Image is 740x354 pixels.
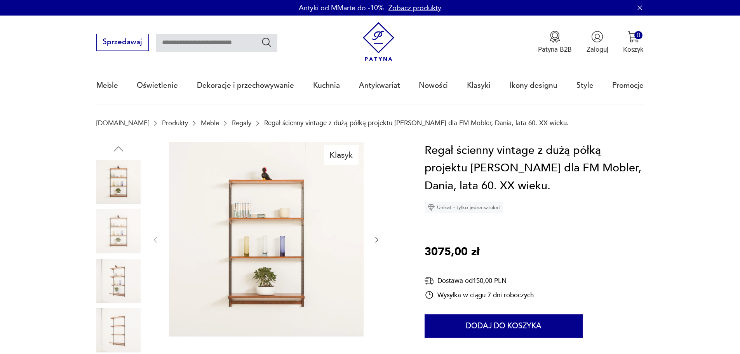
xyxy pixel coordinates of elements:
a: Style [576,68,594,103]
a: Zobacz produkty [388,3,441,13]
a: Produkty [162,119,188,127]
a: Meble [201,119,219,127]
p: Zaloguj [587,45,608,54]
img: Ikonka użytkownika [591,31,603,43]
a: Dekoracje i przechowywanie [197,68,294,103]
a: Sprzedawaj [96,40,149,46]
button: Szukaj [261,37,272,48]
button: Sprzedawaj [96,34,149,51]
button: Zaloguj [587,31,608,54]
div: Wysyłka w ciągu 7 dni roboczych [425,290,534,300]
a: Ikona medaluPatyna B2B [538,31,572,54]
img: Zdjęcie produktu Regał ścienny vintage z dużą półką projektu Kaia Kristiansena dla FM Mobler, Dan... [169,142,364,337]
img: Ikona dostawy [425,276,434,286]
a: Oświetlenie [137,68,178,103]
div: Dostawa od 150,00 PLN [425,276,534,286]
a: Kuchnia [313,68,340,103]
img: Patyna - sklep z meblami i dekoracjami vintage [359,22,398,61]
img: Ikona koszyka [627,31,639,43]
img: Zdjęcie produktu Regał ścienny vintage z dużą półką projektu Kaia Kristiansena dla FM Mobler, Dan... [96,160,141,204]
h1: Regał ścienny vintage z dużą półką projektu [PERSON_NAME] dla FM Mobler, Dania, lata 60. XX wieku. [425,142,644,195]
a: Klasyki [467,68,491,103]
img: Zdjęcie produktu Regał ścienny vintage z dużą półką projektu Kaia Kristiansena dla FM Mobler, Dan... [96,308,141,352]
p: Antyki od MMarte do -10% [299,3,384,13]
a: [DOMAIN_NAME] [96,119,149,127]
button: Patyna B2B [538,31,572,54]
p: 3075,00 zł [425,243,479,261]
img: Zdjęcie produktu Regał ścienny vintage z dużą półką projektu Kaia Kristiansena dla FM Mobler, Dan... [96,259,141,303]
p: Koszyk [623,45,644,54]
div: Klasyk [324,145,359,165]
button: 0Koszyk [623,31,644,54]
a: Nowości [419,68,448,103]
img: Ikona diamentu [428,204,435,211]
a: Meble [96,68,118,103]
div: 0 [634,31,642,39]
button: Dodaj do koszyka [425,314,583,338]
a: Promocje [612,68,644,103]
a: Regały [232,119,251,127]
p: Regał ścienny vintage z dużą półką projektu [PERSON_NAME] dla FM Mobler, Dania, lata 60. XX wieku. [264,119,569,127]
p: Patyna B2B [538,45,572,54]
div: Unikat - tylko jedna sztuka! [425,202,503,213]
a: Antykwariat [359,68,400,103]
img: Ikona medalu [549,31,561,43]
img: Zdjęcie produktu Regał ścienny vintage z dużą półką projektu Kaia Kristiansena dla FM Mobler, Dan... [96,209,141,253]
a: Ikony designu [510,68,557,103]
